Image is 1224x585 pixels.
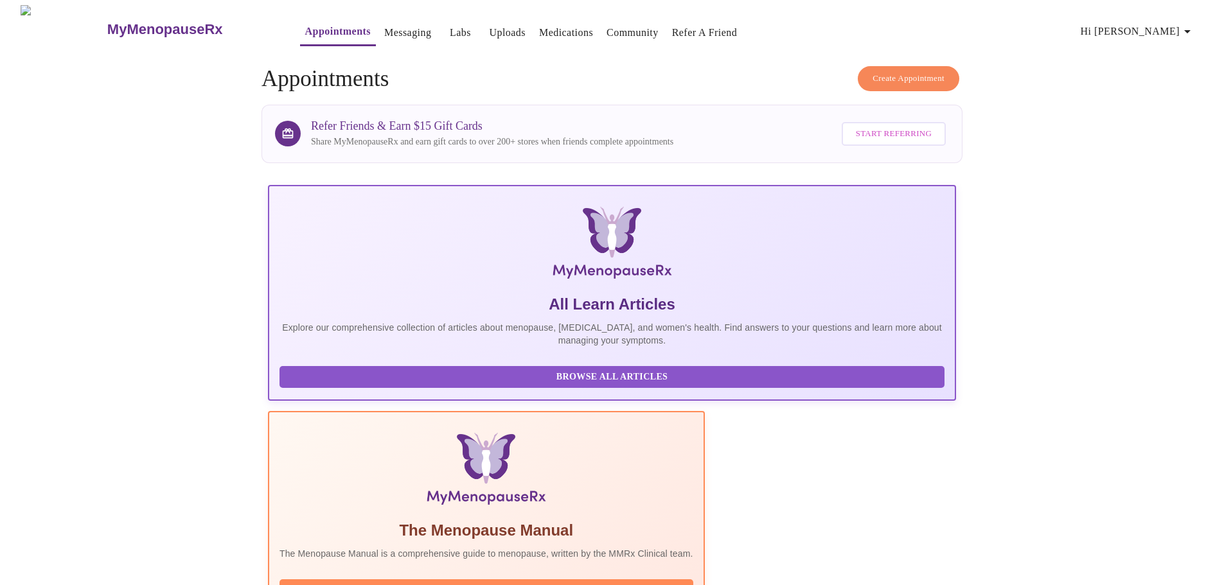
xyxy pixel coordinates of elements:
h5: The Menopause Manual [279,520,693,541]
p: Explore our comprehensive collection of articles about menopause, [MEDICAL_DATA], and women's hea... [279,321,945,347]
img: MyMenopauseRx Logo [21,5,105,53]
h3: Refer Friends & Earn $15 Gift Cards [311,119,673,133]
button: Refer a Friend [667,20,743,46]
a: Labs [450,24,471,42]
button: Uploads [484,20,531,46]
img: Menopause Manual [345,433,627,510]
a: Uploads [489,24,526,42]
img: MyMenopauseRx Logo [383,207,841,284]
span: Start Referring [856,127,932,141]
span: Browse All Articles [292,369,932,385]
a: MyMenopauseRx [105,7,274,52]
button: Medications [534,20,598,46]
button: Hi [PERSON_NAME] [1076,19,1200,44]
a: Browse All Articles [279,371,948,381]
h5: All Learn Articles [279,294,945,315]
a: Medications [539,24,593,42]
h4: Appointments [262,66,962,92]
a: Appointments [305,22,371,40]
span: Create Appointment [873,71,945,86]
span: Hi [PERSON_NAME] [1081,22,1195,40]
button: Create Appointment [858,66,959,91]
a: Refer a Friend [672,24,738,42]
a: Messaging [384,24,431,42]
a: Community [607,24,659,42]
button: Labs [439,20,481,46]
h3: MyMenopauseRx [107,21,223,38]
button: Browse All Articles [279,366,945,389]
p: The Menopause Manual is a comprehensive guide to menopause, written by the MMRx Clinical team. [279,547,693,560]
button: Messaging [379,20,436,46]
p: Share MyMenopauseRx and earn gift cards to over 200+ stores when friends complete appointments [311,135,673,148]
button: Appointments [300,19,376,46]
button: Start Referring [842,122,946,146]
a: Start Referring [838,116,949,152]
button: Community [601,20,664,46]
